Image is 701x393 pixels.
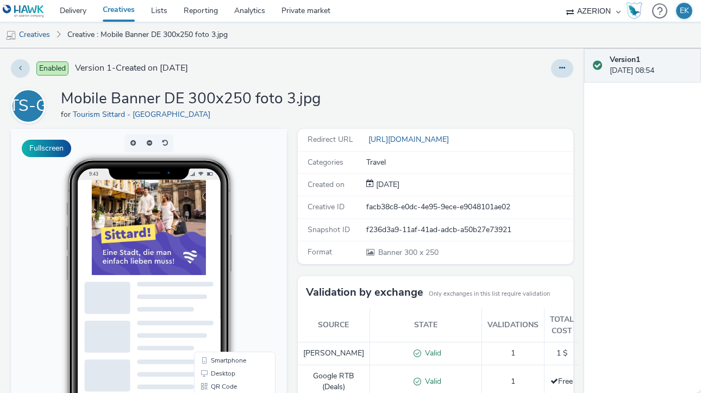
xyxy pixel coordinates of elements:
div: TS-G [9,91,48,121]
div: Creation 11 August 2025, 08:54 [374,179,399,190]
span: Valid [421,348,441,358]
span: Created on [308,179,345,190]
a: TS-G [11,101,50,111]
img: mobile [5,30,16,41]
small: Only exchanges in this list require validation [429,290,550,298]
th: Total cost [544,309,579,342]
div: f236d3a9-11af-41ad-adcb-a50b27e73921 [366,224,572,235]
span: Format [308,247,332,257]
span: Version 1 - Created on [DATE] [75,62,188,74]
span: for [61,109,73,120]
li: QR Code [185,251,262,264]
a: Tourism Sittard - [GEOGRAPHIC_DATA] [73,109,215,120]
span: 1 [511,348,515,358]
img: undefined Logo [3,4,45,18]
div: [DATE] 08:54 [610,54,693,77]
span: Desktop [200,241,224,248]
span: Categories [308,157,343,167]
strong: Version 1 [610,54,640,65]
span: 300 x 250 [377,247,439,258]
span: Enabled [36,61,68,76]
div: Travel [366,157,572,168]
img: Hawk Academy [626,2,642,20]
a: Hawk Academy [626,2,647,20]
img: Advertisement preview [81,51,195,146]
span: Banner [378,247,404,258]
div: facb38c8-e0dc-4e95-9ece-e9048101ae02 [366,202,572,213]
li: Smartphone [185,225,262,238]
th: State [370,309,481,342]
span: Valid [421,376,441,386]
th: Source [298,309,370,342]
span: Smartphone [200,228,235,235]
a: Creative : Mobile Banner DE 300x250 foto 3.jpg [62,22,233,48]
span: Redirect URL [308,134,353,145]
th: Validations [481,309,544,342]
li: Desktop [185,238,262,251]
span: 9:43 [78,42,87,48]
span: Snapshot ID [308,224,350,235]
a: [URL][DOMAIN_NAME] [366,134,453,145]
button: Fullscreen [22,140,71,157]
td: [PERSON_NAME] [298,342,370,365]
span: 1 [511,376,515,386]
span: Creative ID [308,202,345,212]
span: 1 $ [556,348,567,358]
h1: Mobile Banner DE 300x250 foto 3.jpg [61,89,321,109]
span: QR Code [200,254,226,261]
div: EK [680,3,689,19]
span: Free [550,376,573,386]
h3: Validation by exchange [306,284,423,301]
span: [DATE] [374,179,399,190]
